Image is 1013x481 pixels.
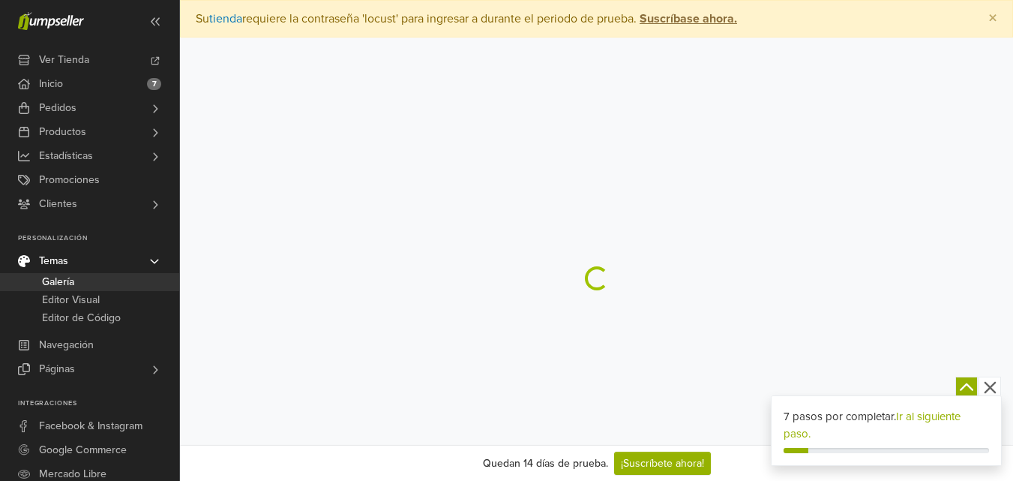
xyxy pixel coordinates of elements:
button: Close [973,1,1012,37]
a: tienda [209,11,242,26]
a: Suscríbase ahora. [637,11,737,26]
span: 7 [147,78,161,90]
span: × [988,8,997,29]
strong: Suscríbase ahora. [640,11,737,26]
span: Galería [42,273,74,291]
p: Personalización [18,234,179,243]
span: Facebook & Instagram [39,414,142,438]
span: Navegación [39,333,94,357]
span: Temas [39,249,68,273]
div: 7 pasos por completar. [784,408,989,442]
span: Clientes [39,192,77,216]
div: Quedan 14 días de prueba. [483,455,608,471]
span: Pedidos [39,96,76,120]
span: Productos [39,120,86,144]
span: Editor de Código [42,309,121,327]
span: Inicio [39,72,63,96]
a: Ir al siguiente paso. [784,410,961,440]
span: Estadísticas [39,144,93,168]
span: Promociones [39,168,100,192]
span: Google Commerce [39,438,127,462]
span: Editor Visual [42,291,100,309]
p: Integraciones [18,399,179,408]
span: Páginas [39,357,75,381]
a: ¡Suscríbete ahora! [614,452,711,475]
span: Ver Tienda [39,48,89,72]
